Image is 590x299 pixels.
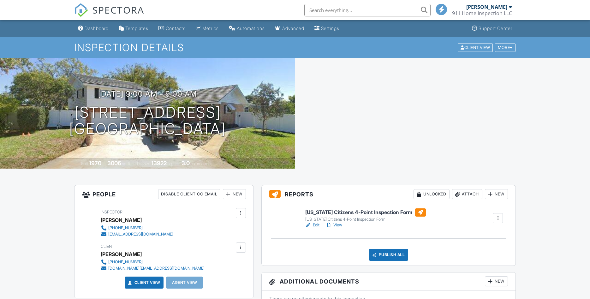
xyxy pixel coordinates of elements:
[182,160,190,166] div: 3.0
[458,43,493,52] div: Client View
[122,161,131,166] span: sq. ft.
[101,231,173,237] a: [EMAIL_ADDRESS][DOMAIN_NAME]
[74,185,253,203] h3: People
[116,23,151,34] a: Templates
[101,259,205,265] a: [PHONE_NUMBER]
[414,189,450,199] div: Unlocked
[452,10,512,16] div: 911 Home Inspection LLC
[101,244,114,249] span: Client
[237,26,265,31] div: Automations
[101,249,142,259] div: [PERSON_NAME]
[321,26,339,31] div: Settings
[193,23,221,34] a: Metrics
[107,160,121,166] div: 3006
[108,232,173,237] div: [EMAIL_ADDRESS][DOMAIN_NAME]
[168,161,176,166] span: sq.ft.
[137,161,150,166] span: Lot Size
[89,160,101,166] div: 1970
[262,272,516,290] h3: Additional Documents
[262,185,516,203] h3: Reports
[151,160,167,166] div: 13922
[272,23,307,34] a: Advanced
[202,26,219,31] div: Metrics
[305,208,426,222] a: [US_STATE] Citizens 4-Point Inspection Form [US_STATE] Citizens 4-Point Inspection Form
[156,23,188,34] a: Contacts
[81,161,88,166] span: Built
[304,4,431,16] input: Search everything...
[282,26,304,31] div: Advanced
[191,161,209,166] span: bathrooms
[125,26,148,31] div: Templates
[74,42,516,53] h1: Inspection Details
[457,45,494,50] a: Client View
[69,104,226,138] h1: [STREET_ADDRESS] [GEOGRAPHIC_DATA]
[305,208,426,217] h6: [US_STATE] Citizens 4-Point Inspection Form
[369,249,408,261] div: Publish All
[312,23,342,34] a: Settings
[101,215,142,225] div: [PERSON_NAME]
[485,276,508,286] div: New
[108,260,143,265] div: [PHONE_NUMBER]
[74,3,88,17] img: The Best Home Inspection Software - Spectora
[98,90,197,98] h3: [DATE] 9:00 am - 9:00 am
[101,225,173,231] a: [PHONE_NUMBER]
[495,43,516,52] div: More
[452,189,482,199] div: Attach
[101,265,205,272] a: [DOMAIN_NAME][EMAIL_ADDRESS][DOMAIN_NAME]
[305,222,319,228] a: Edit
[469,23,515,34] a: Support Center
[223,189,246,199] div: New
[85,26,109,31] div: Dashboard
[158,189,220,199] div: Disable Client CC Email
[127,279,160,286] a: Client View
[485,189,508,199] div: New
[74,9,144,22] a: SPECTORA
[108,266,205,271] div: [DOMAIN_NAME][EMAIL_ADDRESS][DOMAIN_NAME]
[166,26,186,31] div: Contacts
[466,4,507,10] div: [PERSON_NAME]
[101,210,122,214] span: Inspector
[108,225,143,230] div: [PHONE_NUMBER]
[305,217,426,222] div: [US_STATE] Citizens 4-Point Inspection Form
[479,26,512,31] div: Support Center
[226,23,267,34] a: Automations (Basic)
[326,222,342,228] a: View
[92,3,144,16] span: SPECTORA
[75,23,111,34] a: Dashboard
